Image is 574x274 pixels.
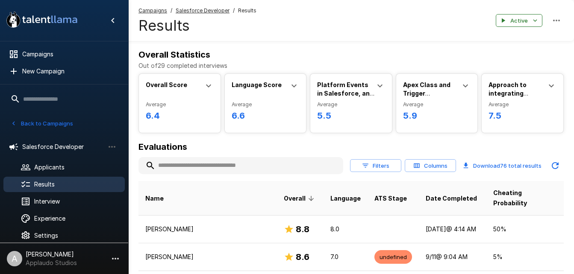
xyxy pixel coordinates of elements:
h6: 7.5 [489,109,556,122]
h6: 8.6 [296,250,309,264]
span: Average [146,100,214,109]
b: Overall Statistics [138,50,210,60]
h6: 5.5 [317,109,385,122]
b: Language Score [232,81,282,88]
p: Out of 29 completed interviews [138,61,564,70]
span: Date Completed [426,193,477,204]
span: Average [232,100,300,109]
span: Average [317,100,385,109]
span: ATS Stage [374,193,407,204]
span: Results [238,6,256,15]
b: Apex Class and Trigger Optimization [403,81,450,105]
p: 5 % [493,253,557,261]
h4: Results [138,17,256,35]
h6: 8.8 [296,222,309,236]
span: Average [489,100,556,109]
span: / [171,6,172,15]
span: / [233,6,235,15]
span: undefined [374,253,412,261]
u: Campaigns [138,7,167,14]
b: Platform Events in Salesforce, and can give an example of how they have used them [317,81,374,131]
h6: 5.9 [403,109,471,122]
u: Salesforce Developer [176,7,230,14]
span: Cheating Probability [493,188,557,208]
td: [DATE] @ 4:14 AM [419,215,486,243]
b: Overall Score [146,81,187,88]
span: Average [403,100,471,109]
button: Columns [405,159,456,172]
span: Overall [284,193,317,204]
button: Active [496,14,542,27]
h6: 6.4 [146,109,214,122]
p: 50 % [493,225,557,233]
p: [PERSON_NAME] [145,225,270,233]
p: 7.0 [330,253,361,261]
b: Approach to integrating Salesforce with external systems, and what tools or techniques [489,81,546,131]
span: Name [145,193,164,204]
button: Download76 total results [459,157,545,174]
p: 8.0 [330,225,361,233]
p: [PERSON_NAME] [145,253,270,261]
span: Language [330,193,361,204]
button: Filters [350,159,401,172]
h6: 6.6 [232,109,300,122]
td: 9/11 @ 9:04 AM [419,243,486,271]
button: Updated Today - 7:00 PM [547,157,564,174]
b: Evaluations [138,142,187,152]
